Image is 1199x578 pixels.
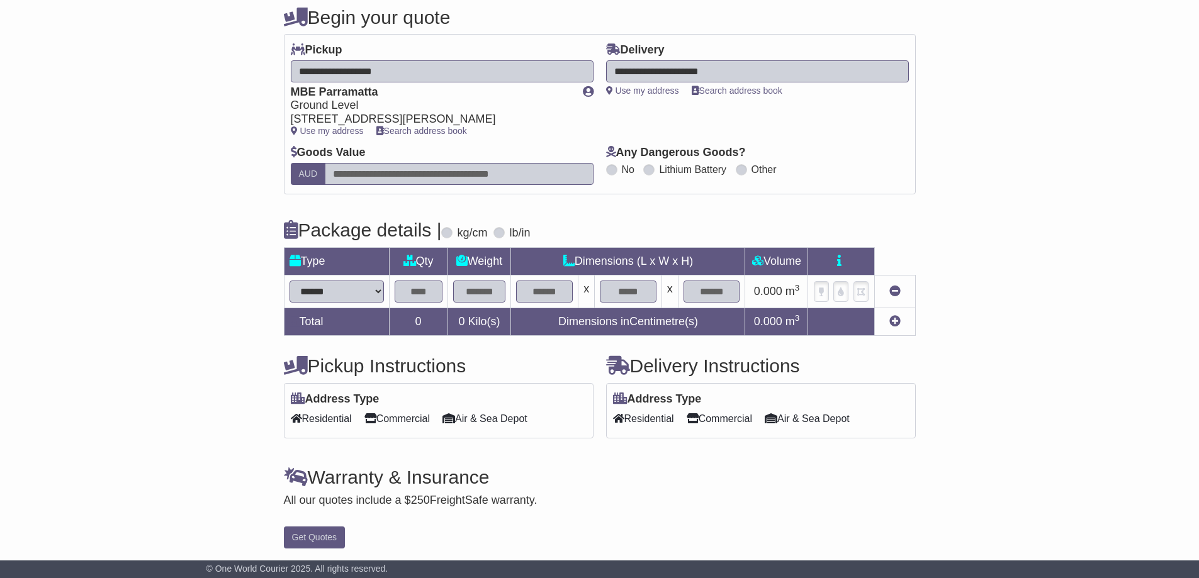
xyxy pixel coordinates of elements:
h4: Package details | [284,220,442,240]
h4: Begin your quote [284,7,916,28]
label: Pickup [291,43,342,57]
td: Volume [745,247,808,275]
label: No [622,164,634,175]
label: kg/cm [457,226,487,240]
td: Weight [448,247,511,275]
label: Lithium Battery [659,164,726,175]
span: © One World Courier 2025. All rights reserved. [206,564,388,574]
span: m [785,285,800,297]
a: Search address book [376,126,467,136]
div: MBE Parramatta [291,86,570,99]
span: Air & Sea Depot [765,409,850,428]
td: Type [284,247,389,275]
label: Other [751,164,777,175]
div: Ground Level [291,99,570,113]
sup: 3 [795,283,800,292]
td: Kilo(s) [448,308,511,335]
span: 250 [411,494,430,506]
sup: 3 [795,313,800,323]
label: Address Type [291,392,380,406]
label: AUD [291,163,326,185]
td: Qty [389,247,448,275]
a: Search address book [692,86,782,96]
td: x [578,275,595,308]
span: Commercial [364,409,430,428]
td: x [661,275,678,308]
span: Residential [291,409,352,428]
td: Total [284,308,389,335]
span: 0.000 [754,315,782,328]
h4: Pickup Instructions [284,355,594,376]
label: Any Dangerous Goods? [606,146,746,160]
td: Dimensions in Centimetre(s) [511,308,745,335]
label: Goods Value [291,146,366,160]
div: All our quotes include a $ FreightSafe warranty. [284,494,916,508]
h4: Delivery Instructions [606,355,916,376]
h4: Warranty & Insurance [284,467,916,487]
span: 0.000 [754,285,782,297]
a: Use my address [606,86,679,96]
div: [STREET_ADDRESS][PERSON_NAME] [291,113,570,126]
td: Dimensions (L x W x H) [511,247,745,275]
label: Address Type [613,392,702,406]
a: Use my address [291,126,364,136]
a: Remove this item [889,285,901,297]
span: Air & Sea Depot [442,409,527,428]
button: Get Quotes [284,526,346,548]
label: lb/in [509,226,530,240]
td: 0 [389,308,448,335]
a: Add new item [889,315,901,328]
span: Residential [613,409,674,428]
span: Commercial [687,409,752,428]
label: Delivery [606,43,665,57]
span: m [785,315,800,328]
span: 0 [458,315,464,328]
